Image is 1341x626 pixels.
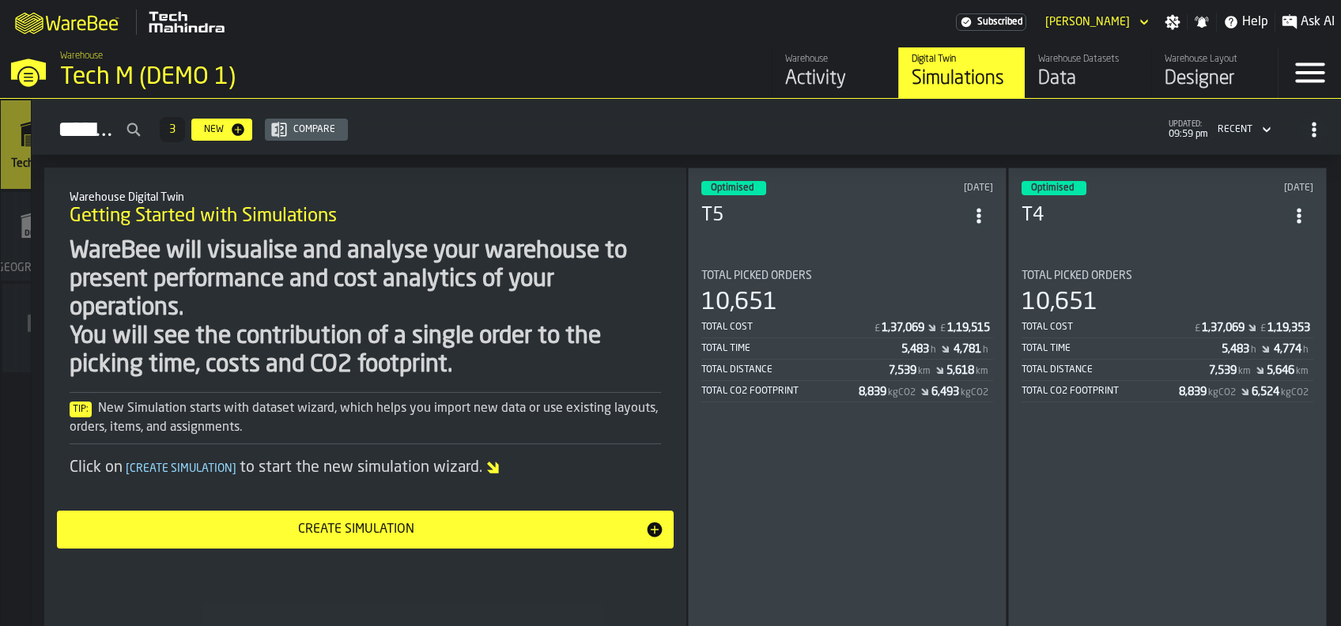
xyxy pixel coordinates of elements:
[976,366,988,377] span: km
[1158,14,1187,30] label: button-toggle-Settings
[701,270,993,282] div: Title
[191,119,252,141] button: button-New
[1038,54,1139,65] div: Warehouse Datasets
[785,54,886,65] div: Warehouse
[1031,183,1074,193] span: Optimised
[7,157,83,183] span: Tech M (DEMO 1)
[126,463,130,474] span: [
[1022,270,1313,402] div: stat-Total Picked Orders
[60,51,103,62] span: Warehouse
[1195,323,1200,334] span: £
[912,66,1012,92] div: Simulations
[1274,343,1301,356] div: Stat Value
[1301,13,1335,32] span: Ask AI
[1218,124,1252,135] div: DropdownMenuValue-4
[1169,129,1208,140] span: 09:59 pm
[701,288,777,317] div: 10,651
[1209,364,1237,377] div: Stat Value
[70,188,661,204] h2: Sub Title
[1022,203,1285,228] h3: T4
[882,183,994,194] div: Updated: 13/8/2025, 8:29:38 pm Created: 8/1/2025, 5:57:55 am
[1045,16,1130,28] div: DropdownMenuValue-Abhishek Khetan
[57,180,674,237] div: title-Getting Started with Simulations
[1038,66,1139,92] div: Data
[66,520,645,539] div: Create Simulation
[701,270,812,282] span: Total Picked Orders
[1252,386,1279,398] div: Stat Value
[954,343,981,356] div: Stat Value
[1022,181,1086,195] div: status-3 2
[701,364,889,375] div: Total Distance
[1202,322,1245,334] div: Stat Value
[1022,270,1313,282] div: Title
[232,463,236,474] span: ]
[1151,47,1278,98] a: link-to-/wh/i/48b63d5b-7b01-4ac5-b36e-111296781b18/designer
[1238,366,1251,377] span: km
[287,124,342,135] div: Compare
[701,386,859,397] div: Total CO2 Footprint
[1165,66,1265,92] div: Designer
[889,364,916,377] div: Stat Value
[898,47,1025,98] a: link-to-/wh/i/48b63d5b-7b01-4ac5-b36e-111296781b18/simulations
[169,124,176,135] span: 3
[946,364,974,377] div: Stat Value
[701,343,901,354] div: Total Time
[1222,343,1249,356] div: Stat Value
[60,63,487,92] div: Tech M (DEMO 1)
[1242,13,1268,32] span: Help
[1,192,89,284] a: link-to-/wh/i/16932755-72b9-4ea4-9c69-3f1f3a500823/simulations
[701,181,766,195] div: status-3 2
[888,387,916,398] span: kgCO2
[940,323,946,334] span: £
[983,345,988,356] span: h
[1022,288,1097,317] div: 10,651
[772,47,898,98] a: link-to-/wh/i/48b63d5b-7b01-4ac5-b36e-111296781b18/feed/
[701,203,965,228] h3: T5
[882,322,924,334] div: Stat Value
[70,457,661,479] div: Click on to start the new simulation wizard.
[901,343,929,356] div: Stat Value
[701,322,873,333] div: Total Cost
[1022,386,1179,397] div: Total CO2 Footprint
[1211,120,1275,139] div: DropdownMenuValue-4
[1202,183,1314,194] div: Updated: 13/6/2025, 3:20:59 pm Created: 3/1/2025, 6:38:36 am
[912,54,1012,65] div: Digital Twin
[1279,47,1341,98] label: button-toggle-Menu
[1188,14,1216,30] label: button-toggle-Notifications
[931,345,936,356] span: h
[874,323,880,334] span: £
[70,204,337,229] span: Getting Started with Simulations
[711,183,754,193] span: Optimised
[1179,386,1207,398] div: Stat Value
[956,13,1026,31] a: link-to-/wh/i/48b63d5b-7b01-4ac5-b36e-111296781b18/settings/billing
[1251,345,1256,356] span: h
[947,322,990,334] div: Stat Value
[1217,13,1275,32] label: button-toggle-Help
[153,117,191,142] div: ButtonLoadMore-Load More-Prev-First-Last
[1267,322,1310,334] div: Stat Value
[1039,13,1152,32] div: DropdownMenuValue-Abhishek Khetan
[961,387,988,398] span: kgCO2
[2,284,88,375] a: link-to-/wh/new
[57,511,674,549] button: button-Create Simulation
[1296,366,1309,377] span: km
[1267,364,1294,377] div: Stat Value
[70,399,661,437] div: New Simulation starts with dataset wizard, which helps you import new data or use existing layout...
[785,66,886,92] div: Activity
[1,100,89,192] a: link-to-/wh/i/48b63d5b-7b01-4ac5-b36e-111296781b18/simulations
[1275,13,1341,32] label: button-toggle-Ask AI
[918,366,931,377] span: km
[32,99,1341,155] h2: button-Simulations
[1281,387,1309,398] span: kgCO2
[1169,120,1208,129] span: updated:
[70,402,92,417] span: Tip:
[931,386,959,398] div: Stat Value
[123,463,240,474] span: Create Simulation
[1022,270,1132,282] span: Total Picked Orders
[1025,47,1151,98] a: link-to-/wh/i/48b63d5b-7b01-4ac5-b36e-111296781b18/data
[1022,322,1193,333] div: Total Cost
